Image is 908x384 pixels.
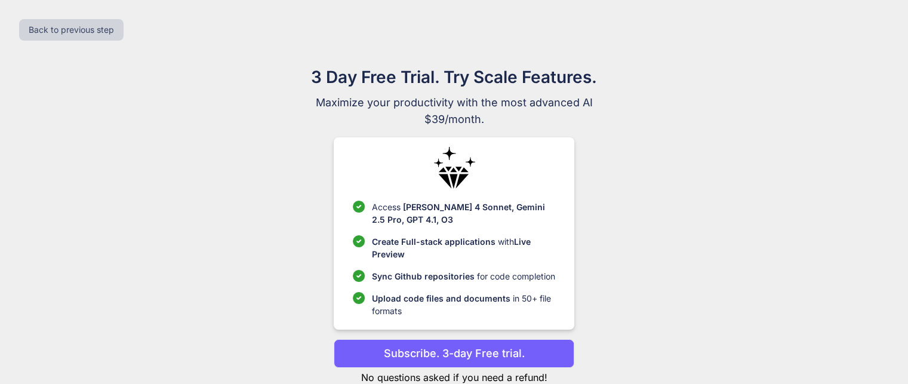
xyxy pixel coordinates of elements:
[353,235,365,247] img: checklist
[372,293,510,303] span: Upload code files and documents
[353,270,365,282] img: checklist
[384,345,525,361] p: Subscribe. 3-day Free trial.
[19,19,124,41] button: Back to previous step
[254,111,655,128] span: $39/month.
[372,236,498,247] span: Create Full-stack applications
[372,271,475,281] span: Sync Github repositories
[372,201,555,226] p: Access
[353,201,365,213] img: checklist
[353,292,365,304] img: checklist
[372,292,555,317] p: in 50+ file formats
[254,64,655,90] h1: 3 Day Free Trial. Try Scale Features.
[372,235,555,260] p: with
[334,339,574,368] button: Subscribe. 3-day Free trial.
[372,270,555,282] p: for code completion
[254,94,655,111] span: Maximize your productivity with the most advanced AI
[372,202,545,225] span: [PERSON_NAME] 4 Sonnet, Gemini 2.5 Pro, GPT 4.1, O3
